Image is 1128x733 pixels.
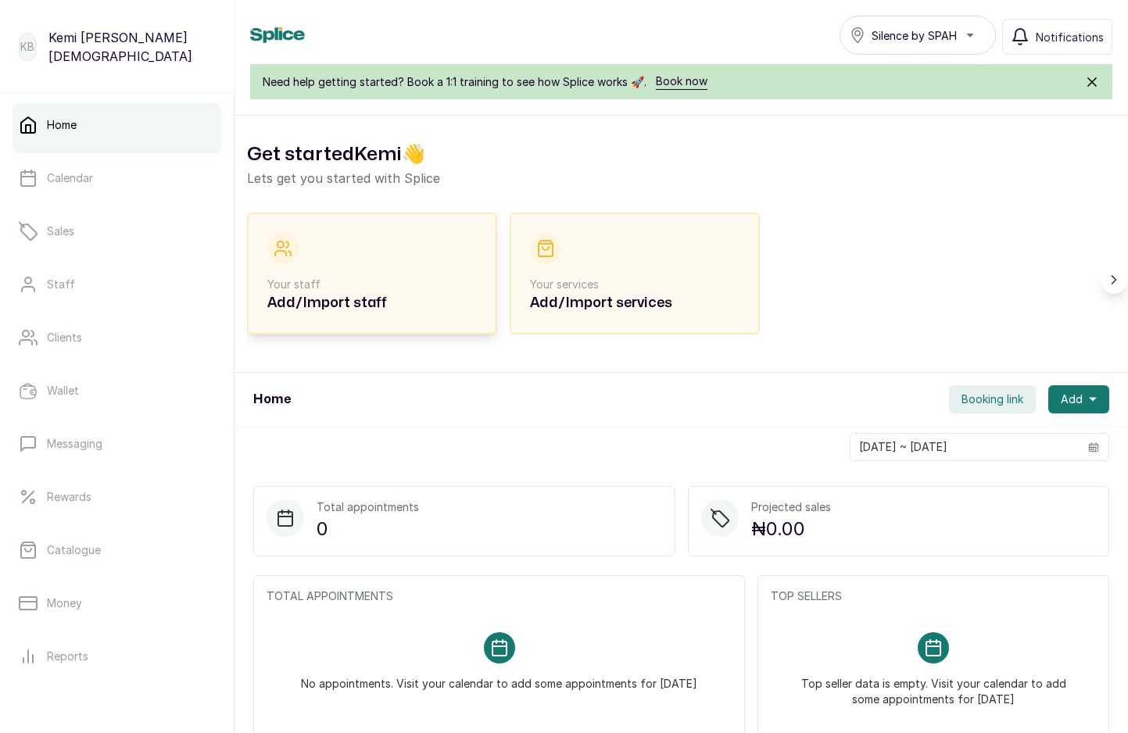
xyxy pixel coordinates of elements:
[13,209,221,253] a: Sales
[47,330,82,345] p: Clients
[1088,442,1099,452] svg: calendar
[961,392,1023,407] span: Booking link
[20,39,34,55] p: KB
[47,117,77,133] p: Home
[790,663,1077,707] p: Top seller data is empty. Visit your calendar to add some appointments for [DATE]
[263,74,646,90] span: Need help getting started? Book a 1:1 training to see how Splice works 🚀.
[247,141,1115,169] h2: Get started Kemi 👋
[850,434,1079,460] input: Select date
[1100,266,1128,294] button: Scroll right
[47,436,102,452] p: Messaging
[1002,19,1112,55] button: Notifications
[771,588,1096,604] p: TOP SELLERS
[13,316,221,359] a: Clients
[317,515,419,543] p: 0
[13,475,221,519] a: Rewards
[47,170,93,186] p: Calendar
[1061,392,1083,407] span: Add
[1036,29,1104,45] span: Notifications
[47,383,79,399] p: Wallet
[267,588,732,604] p: TOTAL APPOINTMENTS
[47,649,88,664] p: Reports
[13,528,221,572] a: Catalogue
[13,422,221,466] a: Messaging
[47,542,101,558] p: Catalogue
[840,16,996,55] button: Silence by SPAH
[1048,385,1109,413] button: Add
[47,489,91,505] p: Rewards
[13,156,221,200] a: Calendar
[317,499,419,515] p: Total appointments
[47,595,82,611] p: Money
[13,263,221,306] a: Staff
[530,277,739,292] p: Your services
[247,169,1115,188] p: Lets get you started with Splice
[253,390,291,409] h1: Home
[48,28,215,66] p: Kemi [PERSON_NAME][DEMOGRAPHIC_DATA]
[267,292,477,314] h2: Add/Import staff
[751,515,831,543] p: ₦0.00
[13,369,221,413] a: Wallet
[267,277,477,292] p: Your staff
[247,213,497,334] div: Your staffAdd/Import staff
[301,663,697,692] p: No appointments. Visit your calendar to add some appointments for [DATE]
[751,499,831,515] p: Projected sales
[872,27,957,44] span: Silence by SPAH
[13,103,221,147] a: Home
[13,581,221,625] a: Money
[47,223,74,239] p: Sales
[656,73,707,90] a: Book now
[13,635,221,678] a: Reports
[47,277,75,292] p: Staff
[530,292,739,314] h2: Add/Import services
[510,213,760,334] div: Your servicesAdd/Import services
[949,385,1036,413] button: Booking link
